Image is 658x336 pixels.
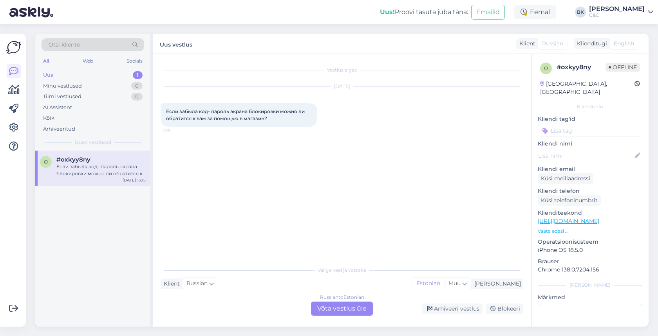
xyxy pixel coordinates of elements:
[422,304,483,314] div: Arhiveeri vestlus
[538,266,642,274] p: Chrome 138.0.7204.156
[538,115,642,123] p: Kliendi tag'id
[538,165,642,173] p: Kliendi email
[538,246,642,254] p: iPhone OS 18.5.0
[43,71,53,79] div: Uus
[56,163,146,177] div: Если забыла код- пароль экрана блокировки можно ли обратится к вам за помощью в магазин?
[311,302,373,316] div: Võta vestlus üle
[542,40,563,48] span: Russian
[161,267,523,274] div: Valige keel ja vastake
[538,228,642,235] p: Vaata edasi ...
[614,40,634,48] span: English
[131,93,143,101] div: 0
[538,282,642,289] div: [PERSON_NAME]
[75,139,111,146] span: Uued vestlused
[538,173,593,184] div: Küsi meiliaadressi
[538,140,642,148] p: Kliendi nimi
[49,41,80,49] span: Otsi kliente
[44,159,48,165] span: o
[43,104,72,111] div: AI Assistent
[589,12,645,18] div: C&C
[43,114,54,122] div: Kõik
[6,40,21,55] img: Askly Logo
[43,82,82,90] div: Minu vestlused
[131,82,143,90] div: 0
[557,63,606,72] div: # oxkyy8ny
[516,40,535,48] div: Klient
[544,65,548,71] span: o
[575,7,586,18] div: BK
[163,127,192,133] span: 13:15
[123,177,146,183] div: [DATE] 13:15
[486,304,523,314] div: Blokeeri
[320,294,364,301] div: Russian to Estonian
[161,83,523,90] div: [DATE]
[538,187,642,195] p: Kliendi telefon
[589,6,645,12] div: [PERSON_NAME]
[538,125,642,137] input: Lisa tag
[606,63,640,72] span: Offline
[186,279,208,288] span: Russian
[448,280,461,287] span: Muu
[538,195,601,206] div: Küsi telefoninumbrit
[538,293,642,302] p: Märkmed
[42,56,51,66] div: All
[540,80,634,96] div: [GEOGRAPHIC_DATA], [GEOGRAPHIC_DATA]
[160,38,192,49] label: Uus vestlus
[380,7,468,17] div: Proovi tasuta juba täna:
[471,5,505,20] button: Emailid
[589,6,653,18] a: [PERSON_NAME]C&C
[166,108,306,121] span: Если забыла код- пароль экрана блокировки можно ли обратится к вам за помощью в магазин?
[133,71,143,79] div: 1
[380,8,395,16] b: Uus!
[538,209,642,217] p: Klienditeekond
[538,238,642,246] p: Operatsioonisüsteem
[56,156,90,163] span: #oxkyy8ny
[43,125,75,133] div: Arhiveeritud
[161,280,180,288] div: Klient
[412,278,444,289] div: Estonian
[161,66,523,74] div: Vestlus algas
[81,56,95,66] div: Web
[538,257,642,266] p: Brauser
[574,40,607,48] div: Klienditugi
[538,217,599,225] a: [URL][DOMAIN_NAME]
[43,93,81,101] div: Tiimi vestlused
[538,103,642,110] div: Kliendi info
[538,151,633,160] input: Lisa nimi
[514,5,556,19] div: Eemal
[471,280,521,288] div: [PERSON_NAME]
[125,56,144,66] div: Socials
